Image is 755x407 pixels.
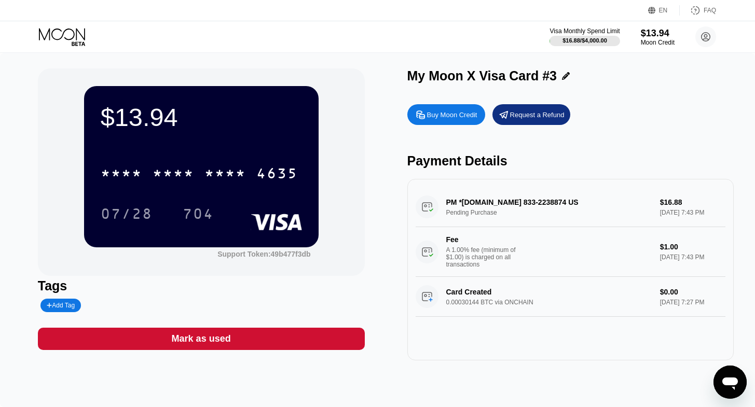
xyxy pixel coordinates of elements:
div: Support Token: 49b477f3db [217,250,310,258]
div: 07/28 [93,201,160,227]
div: FAQ [704,7,716,14]
div: [DATE] 7:43 PM [660,254,725,261]
div: FeeA 1.00% fee (minimum of $1.00) is charged on all transactions$1.00[DATE] 7:43 PM [416,227,726,277]
div: EN [659,7,668,14]
div: 704 [183,207,214,223]
div: $16.88 / $4,000.00 [562,37,607,44]
div: EN [648,5,680,16]
div: Tags [38,278,365,293]
div: Buy Moon Credit [427,110,477,119]
div: Mark as used [172,333,231,345]
div: Payment Details [407,153,734,169]
div: Buy Moon Credit [407,104,485,125]
div: 07/28 [101,207,153,223]
div: Visa Monthly Spend Limit$16.88/$4,000.00 [550,27,620,46]
div: Support Token:49b477f3db [217,250,310,258]
div: Add Tag [47,302,75,309]
div: Mark as used [38,328,365,350]
div: Moon Credit [641,39,675,46]
div: Fee [446,235,519,244]
iframe: Button to launch messaging window [713,366,747,399]
div: Add Tag [40,299,81,312]
div: $13.94Moon Credit [641,28,675,46]
div: FAQ [680,5,716,16]
div: 704 [175,201,222,227]
div: $13.94 [641,28,675,39]
div: Request a Refund [510,110,565,119]
div: $13.94 [101,103,302,132]
div: Request a Refund [492,104,570,125]
div: My Moon X Visa Card #3 [407,68,557,83]
div: A 1.00% fee (minimum of $1.00) is charged on all transactions [446,246,524,268]
div: 4635 [256,166,298,183]
div: Visa Monthly Spend Limit [550,27,620,35]
div: $1.00 [660,243,725,251]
